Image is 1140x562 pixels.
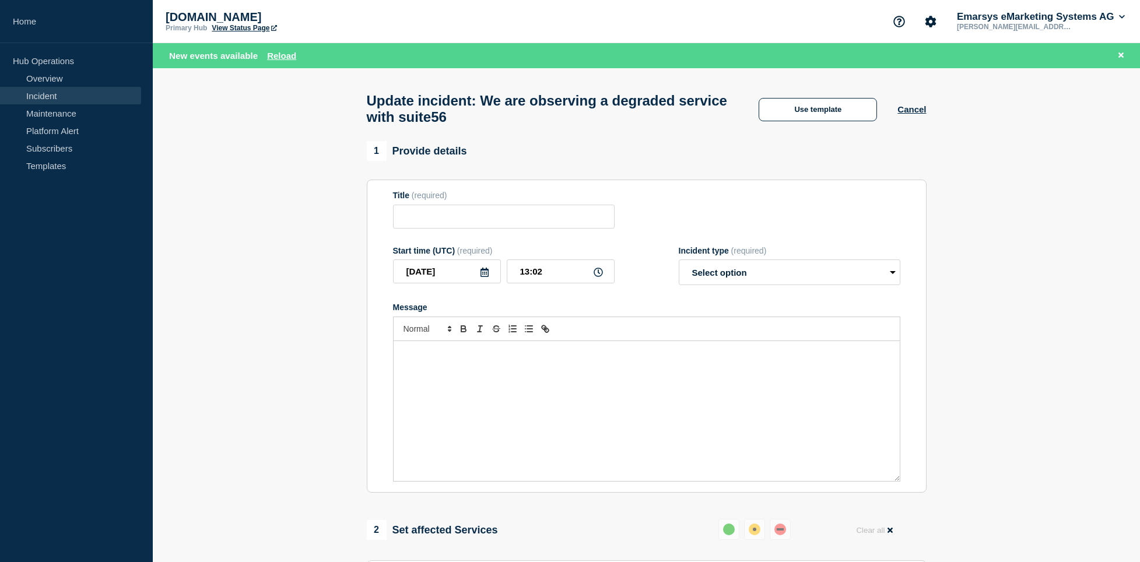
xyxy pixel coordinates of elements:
[744,519,765,540] button: affected
[393,205,615,229] input: Title
[507,259,615,283] input: HH:MM
[918,9,943,34] button: Account settings
[770,519,791,540] button: down
[212,24,276,32] a: View Status Page
[169,51,258,61] span: New events available
[393,246,615,255] div: Start time (UTC)
[723,524,735,535] div: up
[679,259,900,285] select: Incident type
[393,259,501,283] input: YYYY-MM-DD
[897,104,926,114] button: Cancel
[367,520,498,540] div: Set affected Services
[504,322,521,336] button: Toggle ordered list
[537,322,553,336] button: Toggle link
[488,322,504,336] button: Toggle strikethrough text
[457,246,493,255] span: (required)
[367,93,739,125] h1: Update incident: We are observing a degraded service with suite56
[849,519,900,542] button: Clear all
[267,51,296,61] button: Reload
[774,524,786,535] div: down
[955,23,1076,31] p: [PERSON_NAME][EMAIL_ADDRESS][PERSON_NAME][DOMAIN_NAME]
[759,98,877,121] button: Use template
[367,141,387,161] span: 1
[749,524,760,535] div: affected
[166,10,399,24] p: [DOMAIN_NAME]
[367,141,467,161] div: Provide details
[521,322,537,336] button: Toggle bulleted list
[955,11,1127,23] button: Emarsys eMarketing Systems AG
[398,322,455,336] span: Font size
[367,520,387,540] span: 2
[393,191,615,200] div: Title
[472,322,488,336] button: Toggle italic text
[166,24,207,32] p: Primary Hub
[394,341,900,481] div: Message
[731,246,767,255] span: (required)
[887,9,911,34] button: Support
[455,322,472,336] button: Toggle bold text
[393,303,900,312] div: Message
[679,246,900,255] div: Incident type
[718,519,739,540] button: up
[412,191,447,200] span: (required)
